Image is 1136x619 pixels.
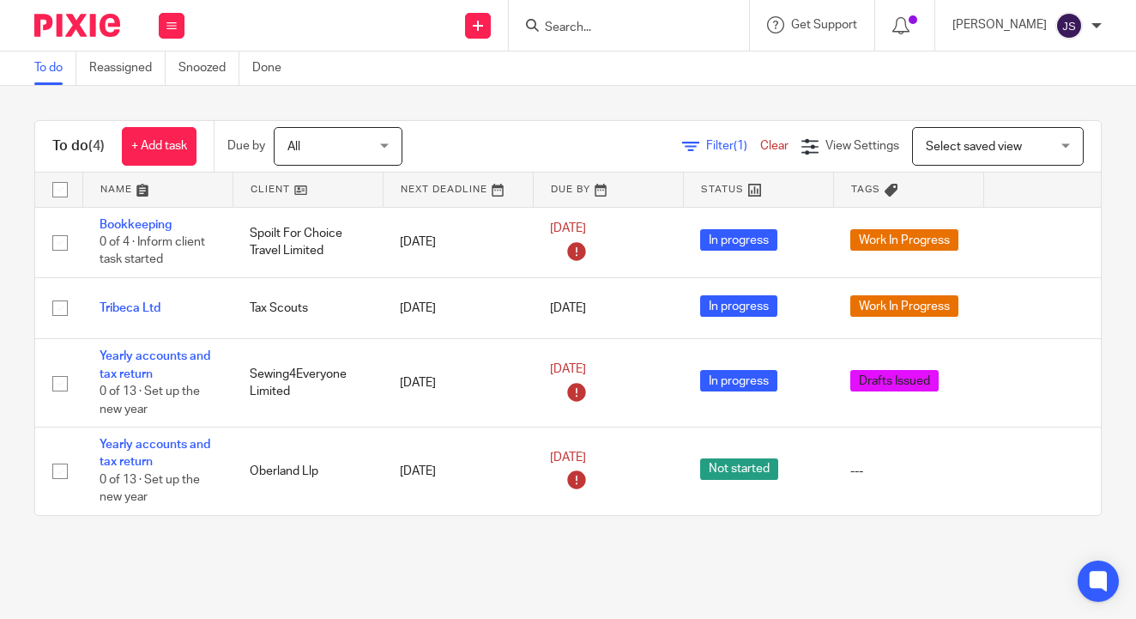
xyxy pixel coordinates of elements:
[383,428,533,515] td: [DATE]
[543,21,698,36] input: Search
[233,277,383,338] td: Tax Scouts
[233,207,383,277] td: Spoilt For Choice Travel Limited
[550,302,586,314] span: [DATE]
[791,19,857,31] span: Get Support
[706,140,760,152] span: Filter
[850,463,966,480] div: ---
[233,428,383,515] td: Oberland Llp
[700,229,777,251] span: In progress
[952,16,1047,33] p: [PERSON_NAME]
[383,339,533,428] td: [DATE]
[734,140,747,152] span: (1)
[926,141,1022,153] span: Select saved view
[100,236,205,266] span: 0 of 4 · Inform client task started
[178,52,239,85] a: Snoozed
[851,185,880,194] span: Tags
[252,52,294,85] a: Done
[383,277,533,338] td: [DATE]
[227,137,265,155] p: Due by
[550,452,586,464] span: [DATE]
[825,140,899,152] span: View Settings
[89,52,166,85] a: Reassigned
[100,350,210,379] a: Yearly accounts and tax return
[850,295,958,317] span: Work In Progress
[550,222,586,234] span: [DATE]
[233,339,383,428] td: Sewing4Everyone Limited
[34,14,120,37] img: Pixie
[550,363,586,375] span: [DATE]
[850,370,939,391] span: Drafts Issued
[700,370,777,391] span: In progress
[100,439,210,468] a: Yearly accounts and tax return
[760,140,789,152] a: Clear
[1055,12,1083,39] img: svg%3E
[700,295,777,317] span: In progress
[100,385,200,416] span: 0 of 13 · Set up the new year
[88,139,105,153] span: (4)
[100,219,172,231] a: Bookkeeping
[100,474,200,504] span: 0 of 13 · Set up the new year
[100,302,160,314] a: Tribeca Ltd
[383,207,533,277] td: [DATE]
[287,141,300,153] span: All
[34,52,76,85] a: To do
[122,127,196,166] a: + Add task
[700,458,778,480] span: Not started
[850,229,958,251] span: Work In Progress
[52,137,105,155] h1: To do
